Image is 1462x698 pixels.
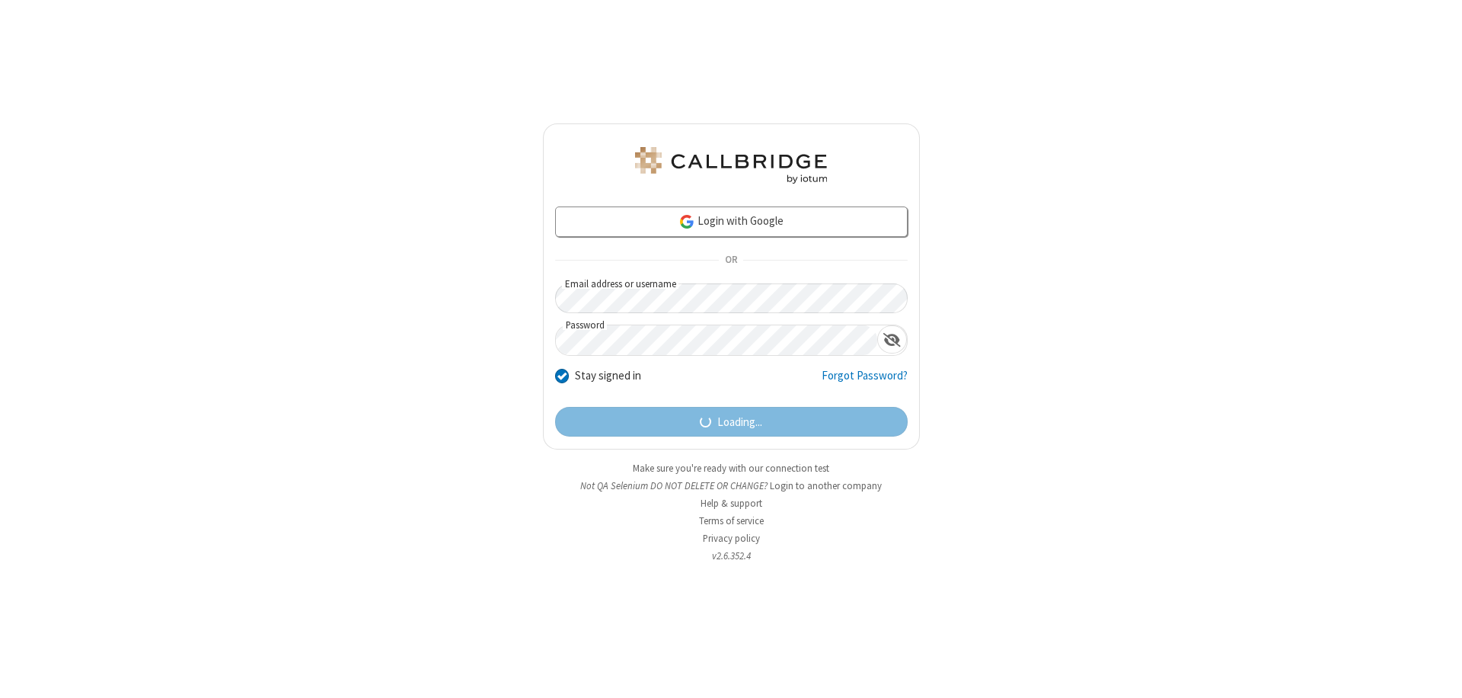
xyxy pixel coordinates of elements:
input: Email address or username [555,283,908,313]
a: Help & support [701,497,762,510]
span: Loading... [717,414,762,431]
a: Terms of service [699,514,764,527]
img: google-icon.png [678,213,695,230]
a: Forgot Password? [822,367,908,396]
img: QA Selenium DO NOT DELETE OR CHANGE [632,147,830,184]
div: Show password [877,325,907,354]
button: Login to another company [770,479,882,493]
a: Make sure you're ready with our connection test [633,462,829,475]
span: OR [719,250,743,271]
a: Privacy policy [703,532,760,545]
li: v2.6.352.4 [543,549,920,563]
li: Not QA Selenium DO NOT DELETE OR CHANGE? [543,479,920,493]
button: Loading... [555,407,908,437]
input: Password [556,325,877,355]
label: Stay signed in [575,367,641,385]
a: Login with Google [555,207,908,237]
